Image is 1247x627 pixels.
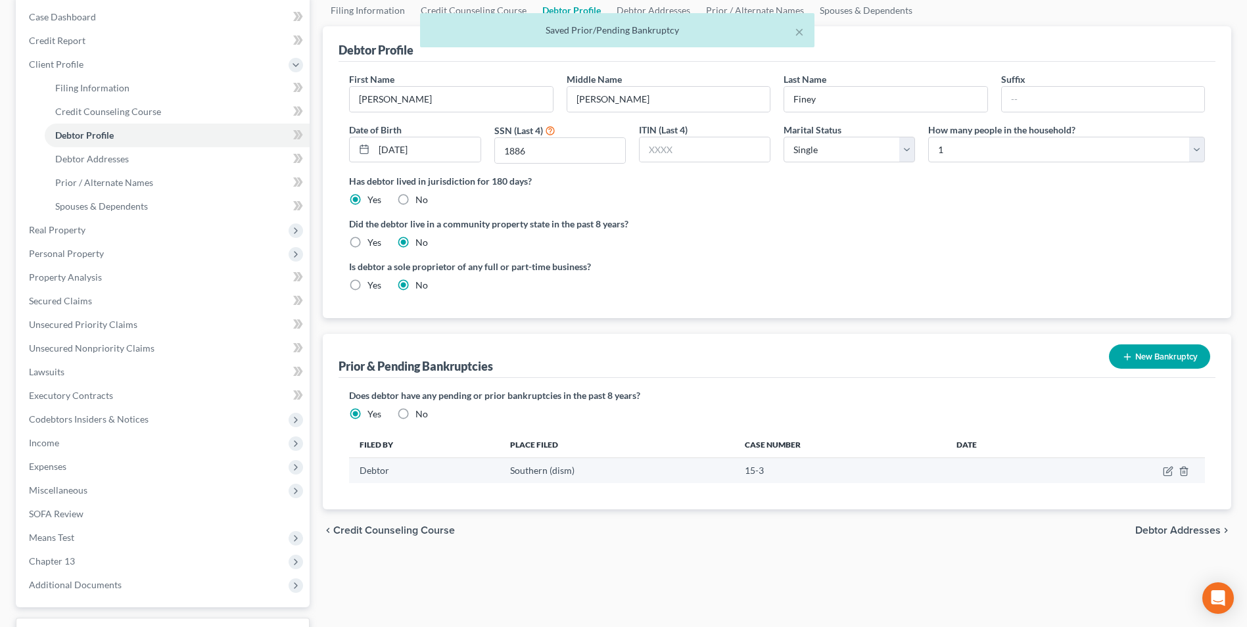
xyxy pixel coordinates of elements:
label: How many people in the household? [928,123,1075,137]
a: Debtor Addresses [45,147,310,171]
label: Suffix [1001,72,1025,86]
input: MM/DD/YYYY [374,137,480,162]
label: Middle Name [567,72,622,86]
a: Unsecured Nonpriority Claims [18,337,310,360]
label: Last Name [784,72,826,86]
span: Credit Counseling Course [333,525,455,536]
span: Unsecured Nonpriority Claims [29,342,154,354]
label: Did the debtor live in a community property state in the past 8 years? [349,217,1205,231]
td: Southern (dism) [500,458,735,483]
a: Filing Information [45,76,310,100]
span: Chapter 13 [29,555,75,567]
label: Date of Birth [349,123,402,137]
span: Means Test [29,532,74,543]
label: SSN (Last 4) [494,124,543,137]
span: Lawsuits [29,366,64,377]
label: No [415,236,428,249]
label: No [415,193,428,206]
a: Case Dashboard [18,5,310,29]
span: Unsecured Priority Claims [29,319,137,330]
a: Prior / Alternate Names [45,171,310,195]
span: Codebtors Insiders & Notices [29,413,149,425]
span: Real Property [29,224,85,235]
th: Date [946,431,1060,457]
label: Yes [367,407,381,421]
span: Spouses & Dependents [55,200,148,212]
th: Filed By [349,431,499,457]
div: Open Intercom Messenger [1202,582,1234,614]
th: Place Filed [500,431,735,457]
a: Spouses & Dependents [45,195,310,218]
button: × [795,24,804,39]
input: XXXX [495,138,625,163]
i: chevron_left [323,525,333,536]
label: Yes [367,193,381,206]
button: chevron_left Credit Counseling Course [323,525,455,536]
input: -- [784,87,987,112]
span: Debtor Addresses [55,153,129,164]
span: Additional Documents [29,579,122,590]
span: Filing Information [55,82,129,93]
span: Secured Claims [29,295,92,306]
td: Debtor [349,458,499,483]
span: SOFA Review [29,508,83,519]
label: Does debtor have any pending or prior bankruptcies in the past 8 years? [349,388,1205,402]
span: Personal Property [29,248,104,259]
td: 15-3 [734,458,946,483]
label: First Name [349,72,394,86]
span: Executory Contracts [29,390,113,401]
label: Marital Status [784,123,841,137]
input: XXXX [640,137,770,162]
span: Client Profile [29,58,83,70]
span: Property Analysis [29,271,102,283]
a: Lawsuits [18,360,310,384]
a: Credit Counseling Course [45,100,310,124]
span: Income [29,437,59,448]
span: Debtor Addresses [1135,525,1221,536]
span: Debtor Profile [55,129,114,141]
button: Debtor Addresses chevron_right [1135,525,1231,536]
span: Case Dashboard [29,11,96,22]
input: -- [350,87,552,112]
button: New Bankruptcy [1109,344,1210,369]
a: Executory Contracts [18,384,310,407]
a: Unsecured Priority Claims [18,313,310,337]
span: Credit Counseling Course [55,106,161,117]
a: Secured Claims [18,289,310,313]
label: No [415,279,428,292]
a: SOFA Review [18,502,310,526]
label: Has debtor lived in jurisdiction for 180 days? [349,174,1205,188]
label: Yes [367,236,381,249]
div: Prior & Pending Bankruptcies [339,358,493,374]
label: Yes [367,279,381,292]
input: -- [1002,87,1204,112]
i: chevron_right [1221,525,1231,536]
a: Property Analysis [18,266,310,289]
label: No [415,407,428,421]
label: Is debtor a sole proprietor of any full or part-time business? [349,260,770,273]
span: Prior / Alternate Names [55,177,153,188]
div: Saved Prior/Pending Bankruptcy [431,24,804,37]
input: M.I [567,87,770,112]
label: ITIN (Last 4) [639,123,688,137]
span: Expenses [29,461,66,472]
a: Debtor Profile [45,124,310,147]
th: Case Number [734,431,946,457]
span: Miscellaneous [29,484,87,496]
